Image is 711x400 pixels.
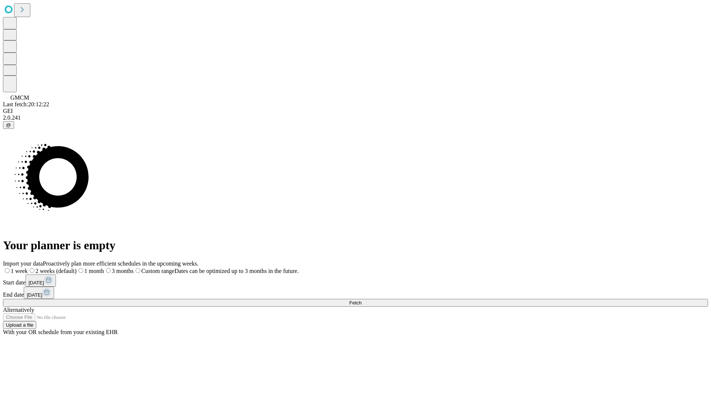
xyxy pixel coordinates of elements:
[112,268,134,274] span: 3 months
[3,274,708,287] div: Start date
[141,268,174,274] span: Custom range
[3,260,43,267] span: Import your data
[27,292,42,298] span: [DATE]
[3,287,708,299] div: End date
[3,239,708,252] h1: Your planner is empty
[3,121,14,129] button: @
[43,260,198,267] span: Proactively plan more efficient schedules in the upcoming weeks.
[3,108,708,114] div: GEI
[36,268,77,274] span: 2 weeks (default)
[24,287,54,299] button: [DATE]
[3,114,708,121] div: 2.0.241
[349,300,361,306] span: Fetch
[3,329,118,335] span: With your OR schedule from your existing EHR
[136,268,140,273] input: Custom rangeDates can be optimized up to 3 months in the future.
[79,268,83,273] input: 1 month
[3,101,49,107] span: Last fetch: 20:12:22
[30,268,34,273] input: 2 weeks (default)
[29,280,44,286] span: [DATE]
[3,299,708,307] button: Fetch
[10,94,29,101] span: GMCM
[84,268,104,274] span: 1 month
[6,122,11,128] span: @
[3,321,36,329] button: Upload a file
[3,307,34,313] span: Alternatively
[5,268,10,273] input: 1 week
[106,268,111,273] input: 3 months
[174,268,298,274] span: Dates can be optimized up to 3 months in the future.
[11,268,28,274] span: 1 week
[26,274,56,287] button: [DATE]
